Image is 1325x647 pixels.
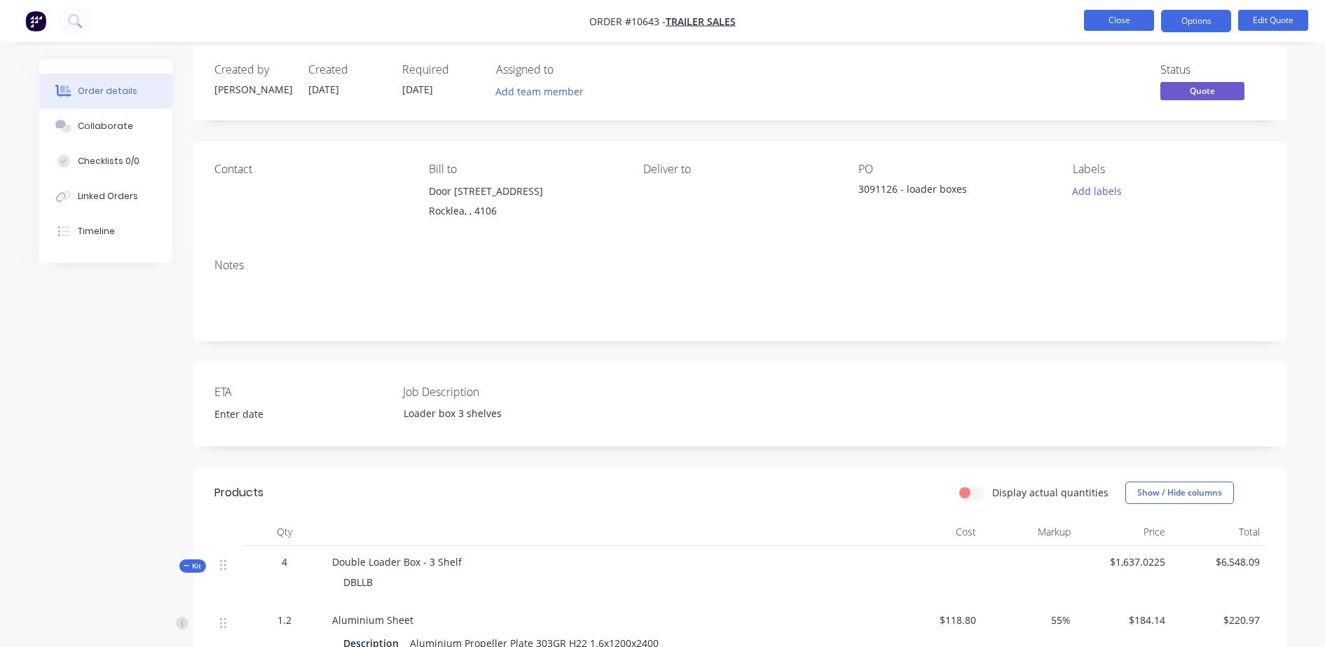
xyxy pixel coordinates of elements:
[214,82,291,97] div: [PERSON_NAME]
[39,144,172,179] button: Checklists 0/0
[1160,82,1244,103] button: Quote
[893,613,976,627] span: $118.80
[403,383,578,400] label: Job Description
[184,561,202,571] span: Kit
[1176,554,1260,569] span: $6,548.09
[429,182,621,201] div: Door [STREET_ADDRESS]
[1171,518,1265,546] div: Total
[78,120,133,132] div: Collaborate
[78,225,115,238] div: Timeline
[992,485,1108,500] label: Display actual quantities
[214,484,263,501] div: Products
[214,163,406,176] div: Contact
[39,214,172,249] button: Timeline
[887,518,982,546] div: Cost
[1160,63,1265,76] div: Status
[1176,613,1260,627] span: $220.97
[332,555,462,568] span: Double Loader Box - 3 Shelf
[39,109,172,144] button: Collaborate
[78,155,139,168] div: Checklists 0/0
[179,559,206,573] div: Kit
[1238,10,1308,31] button: Edit Quote
[643,163,835,176] div: Deliver to
[987,613,1071,627] span: 55%
[858,163,1050,176] div: PO
[25,11,46,32] img: Factory
[1160,82,1244,100] span: Quote
[78,190,138,203] div: Linked Orders
[308,83,339,96] span: [DATE]
[308,63,385,76] div: Created
[214,63,291,76] div: Created by
[496,82,591,101] button: Add team member
[402,83,433,96] span: [DATE]
[78,85,137,97] div: Order details
[242,518,327,546] div: Qty
[488,82,591,101] button: Add team member
[39,74,172,109] button: Order details
[1073,163,1265,176] div: Labels
[277,613,291,627] span: 1.2
[1161,10,1231,32] button: Options
[343,576,373,589] span: DBLLB
[402,63,479,76] div: Required
[666,15,736,28] a: Trailer Sales
[1082,554,1165,569] span: $1,637.0225
[429,163,621,176] div: Bill to
[429,182,621,226] div: Door [STREET_ADDRESS]Rocklea, , 4106
[496,63,636,76] div: Assigned to
[589,15,666,28] span: Order #10643 -
[214,383,390,400] label: ETA
[214,259,1265,272] div: Notes
[392,403,568,423] div: Loader box 3 shelves
[858,182,1034,201] div: 3091126 - loader boxes
[429,201,621,221] div: Rocklea, , 4106
[205,404,379,425] input: Enter date
[282,554,287,569] span: 4
[39,179,172,214] button: Linked Orders
[982,518,1076,546] div: Markup
[1082,613,1165,627] span: $184.14
[1084,10,1154,31] button: Close
[332,613,413,627] span: Aluminium Sheet
[1125,482,1234,504] button: Show / Hide columns
[1076,518,1171,546] div: Price
[1065,182,1130,200] button: Add labels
